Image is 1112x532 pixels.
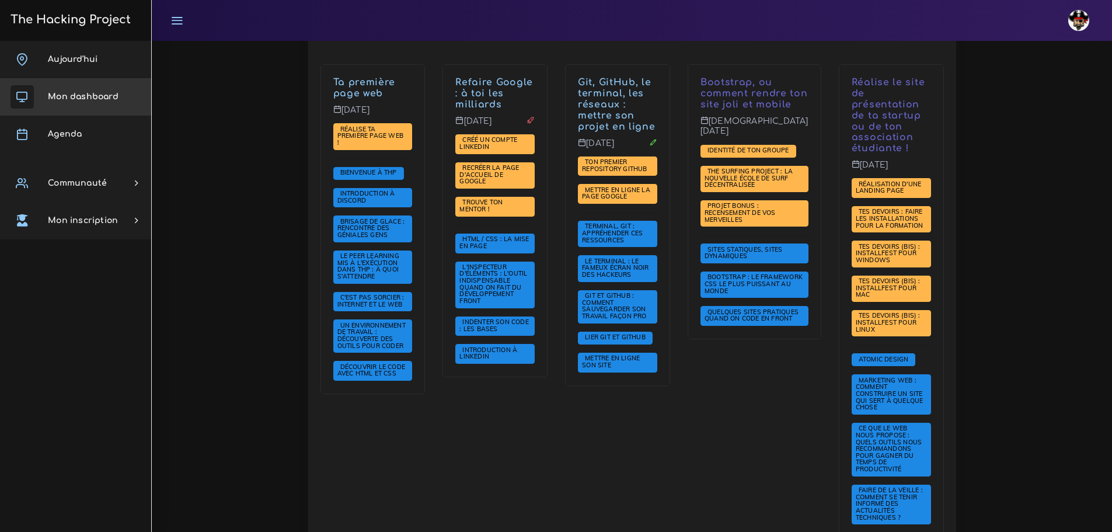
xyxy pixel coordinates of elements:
[337,293,406,308] span: C'est pas sorcier : internet et le web
[459,318,529,333] a: Indenter son code : les bases
[582,291,650,320] span: Git et GitHub : comment sauvegarder son travail façon pro
[582,158,650,173] a: Ton premier repository GitHub
[705,273,803,294] span: Bootstrap : le framework CSS le plus puissant au monde
[705,146,792,154] span: Identité de ton groupe
[459,199,503,214] a: Trouve ton mentor !
[578,138,657,157] p: [DATE]
[856,311,921,333] span: Tes devoirs (bis) : Installfest pour Linux
[700,77,808,110] p: Bootstrap, ou comment rendre ton site joli et mobile
[856,376,923,411] span: Marketing web : comment construire un site qui sert à quelque chose
[459,135,517,151] span: Créé un compte LinkedIn
[578,77,656,131] a: Git, GitHub, le terminal, les réseaux : mettre son projet en ligne
[333,77,396,99] a: Ta première page web
[337,190,395,205] a: Introduction à Discord
[337,218,405,239] a: Brisage de glace : rencontre des géniales gens
[48,130,82,138] span: Agenda
[337,294,406,309] a: C'est pas sorcier : internet et le web
[582,333,649,342] a: Lier Git et Github
[582,222,643,244] a: Terminal, Git : appréhender ces ressources
[852,160,931,179] p: [DATE]
[337,252,399,281] a: Le Peer learning mis à l'exécution dans THP : à quoi s'attendre
[48,55,97,64] span: Aujourd'hui
[705,245,783,260] span: Sites statiques, sites dynamiques
[582,354,640,370] a: Mettre en ligne son site
[337,169,400,177] a: Bienvenue à THP
[459,198,503,213] span: Trouve ton mentor !
[7,13,131,26] h3: The Hacking Project
[700,116,808,145] p: [DEMOGRAPHIC_DATA][DATE]
[48,92,118,101] span: Mon dashboard
[856,424,922,473] span: Ce que le web nous propose : quels outils nous recommandons pour gagner du temps de productivité
[582,258,649,279] a: Le terminal : le fameux écran noir des hackeurs
[582,333,649,341] span: Lier Git et Github
[333,105,413,124] p: [DATE]
[856,242,921,264] span: Tes devoirs (bis) : Installfest pour Windows
[337,217,405,239] span: Brisage de glace : rencontre des géniales gens
[459,136,517,151] a: Créé un compte LinkedIn
[856,277,921,298] span: Tes devoirs (bis) : Installfest pour MAC
[1068,10,1089,31] img: avatar
[705,167,793,189] span: The Surfing Project : la nouvelle école de surf décentralisée
[856,207,926,229] span: Tes devoirs : faire les installations pour la formation
[337,125,404,147] a: Réalise ta première page web !
[705,201,776,223] span: PROJET BONUS : recensement de vos merveilles
[582,186,650,201] a: Mettre en ligne la page Google
[459,235,529,251] a: HTML / CSS : la mise en page
[582,222,643,244] span: Terminal, Git : appréhender ces ressources
[337,363,406,378] a: Découvrir le code avec HTML et CSS
[582,292,650,321] a: Git et GitHub : comment sauvegarder son travail façon pro
[705,308,799,323] span: Quelques sites pratiques quand on code en front
[48,179,107,187] span: Communauté
[337,252,399,280] span: Le Peer learning mis à l'exécution dans THP : à quoi s'attendre
[459,164,519,185] span: Recréer la page d'accueil de Google
[856,180,922,195] span: Réalisation d'une landing page
[582,257,649,279] span: Le terminal : le fameux écran noir des hackeurs
[582,354,640,369] span: Mettre en ligne son site
[459,263,527,305] a: L'inspecteur d'éléments : l'outil indispensable quand on fait du développement front
[337,189,395,204] span: Introduction à Discord
[337,322,407,350] a: Un environnement de travail : découverte des outils pour coder
[459,346,517,361] a: Introduction à LinkedIn
[455,77,533,110] a: Refaire Google : à toi les milliards
[856,355,912,363] span: Atomic Design
[337,168,400,176] span: Bienvenue à THP
[459,164,519,186] a: Recréer la page d'accueil de Google
[852,77,931,154] p: Réalise le site de présentation de ta startup ou de ton association étudiante !
[856,486,923,521] span: Faire de la veille : comment se tenir informé des actualités techniques ?
[455,116,535,135] p: [DATE]
[337,321,407,350] span: Un environnement de travail : découverte des outils pour coder
[48,216,118,225] span: Mon inscription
